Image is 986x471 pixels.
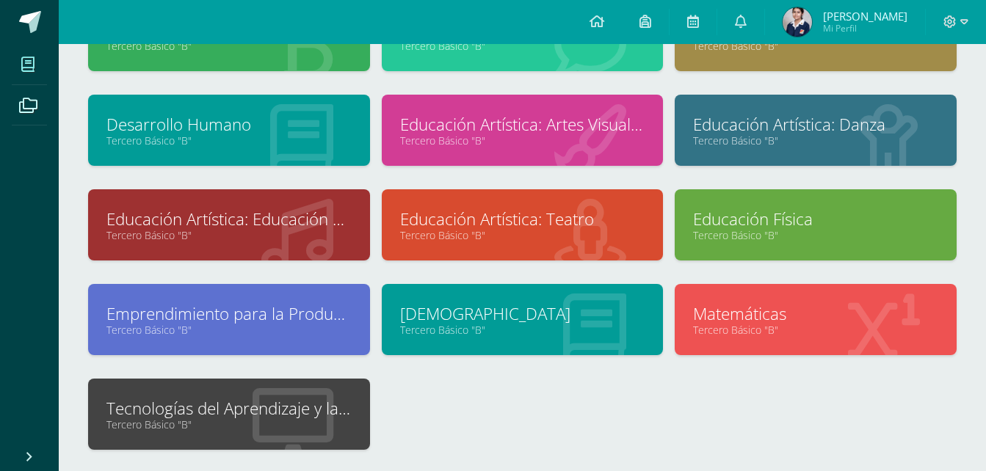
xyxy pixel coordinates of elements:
a: Emprendimiento para la Productividad [106,302,352,325]
a: [DEMOGRAPHIC_DATA] [400,302,645,325]
a: Educación Artística: Artes Visuales [400,113,645,136]
a: Tercero Básico "B" [400,228,645,242]
a: Tercero Básico "B" [693,134,938,147]
a: Tercero Básico "B" [106,228,352,242]
a: Matemáticas [693,302,938,325]
a: Tercero Básico "B" [106,323,352,337]
a: Tecnologías del Aprendizaje y la Comunicación [106,397,352,420]
a: Tercero Básico "B" [693,323,938,337]
span: Mi Perfil [823,22,907,34]
a: Tercero Básico "B" [106,134,352,147]
a: Educación Física [693,208,938,230]
a: Tercero Básico "B" [106,39,352,53]
a: Tercero Básico "B" [106,417,352,431]
a: Tercero Básico "B" [693,228,938,242]
a: Tercero Básico "B" [400,134,645,147]
a: Educación Artística: Danza [693,113,938,136]
span: [PERSON_NAME] [823,9,907,23]
a: Desarrollo Humano [106,113,352,136]
a: Tercero Básico "B" [400,323,645,337]
img: 4e5fd905e60cb99c7361d3ec9c143164.png [783,7,812,37]
a: Educación Artística: Educación Musical [106,208,352,230]
a: Tercero Básico "B" [400,39,645,53]
a: Educación Artística: Teatro [400,208,645,230]
a: Tercero Básico "B" [693,39,938,53]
